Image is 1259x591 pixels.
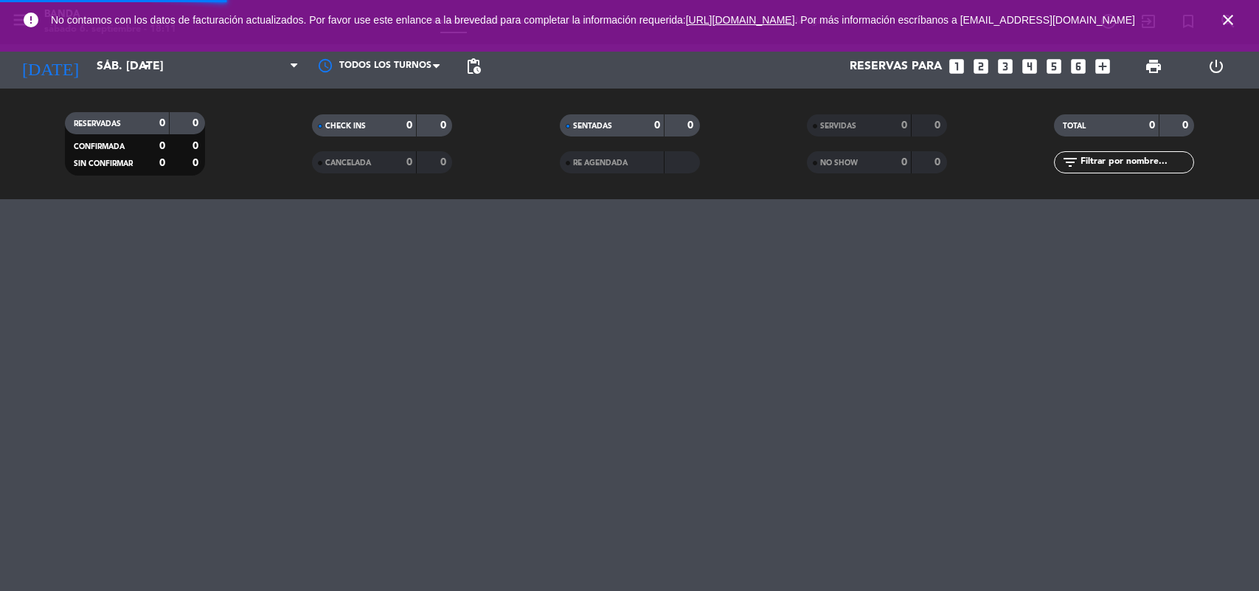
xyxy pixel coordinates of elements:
[1044,57,1064,76] i: looks_5
[440,120,449,131] strong: 0
[901,157,907,167] strong: 0
[1182,120,1191,131] strong: 0
[74,143,125,151] span: CONFIRMADA
[51,14,1135,26] span: No contamos con los datos de facturación actualizados. Por favor use este enlance a la brevedad p...
[654,120,660,131] strong: 0
[573,122,612,130] span: SENTADAS
[820,159,858,167] span: NO SHOW
[934,157,943,167] strong: 0
[137,58,155,75] i: arrow_drop_down
[850,60,942,74] span: Reservas para
[1219,11,1237,29] i: close
[1069,57,1088,76] i: looks_6
[193,158,201,168] strong: 0
[1061,153,1079,171] i: filter_list
[901,120,907,131] strong: 0
[573,159,628,167] span: RE AGENDADA
[1093,57,1112,76] i: add_box
[687,120,696,131] strong: 0
[193,141,201,151] strong: 0
[1149,120,1155,131] strong: 0
[686,14,795,26] a: [URL][DOMAIN_NAME]
[74,160,133,167] span: SIN CONFIRMAR
[1185,44,1248,89] div: LOG OUT
[406,157,412,167] strong: 0
[325,122,366,130] span: CHECK INS
[193,118,201,128] strong: 0
[1145,58,1162,75] span: print
[22,11,40,29] i: error
[820,122,856,130] span: SERVIDAS
[406,120,412,131] strong: 0
[1207,58,1225,75] i: power_settings_new
[325,159,371,167] span: CANCELADA
[11,50,89,83] i: [DATE]
[795,14,1135,26] a: . Por más información escríbanos a [EMAIL_ADDRESS][DOMAIN_NAME]
[159,118,165,128] strong: 0
[971,57,991,76] i: looks_two
[465,58,482,75] span: pending_actions
[947,57,966,76] i: looks_one
[1020,57,1039,76] i: looks_4
[996,57,1015,76] i: looks_3
[1079,154,1193,170] input: Filtrar por nombre...
[159,158,165,168] strong: 0
[934,120,943,131] strong: 0
[440,157,449,167] strong: 0
[74,120,121,128] span: RESERVADAS
[1063,122,1086,130] span: TOTAL
[159,141,165,151] strong: 0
